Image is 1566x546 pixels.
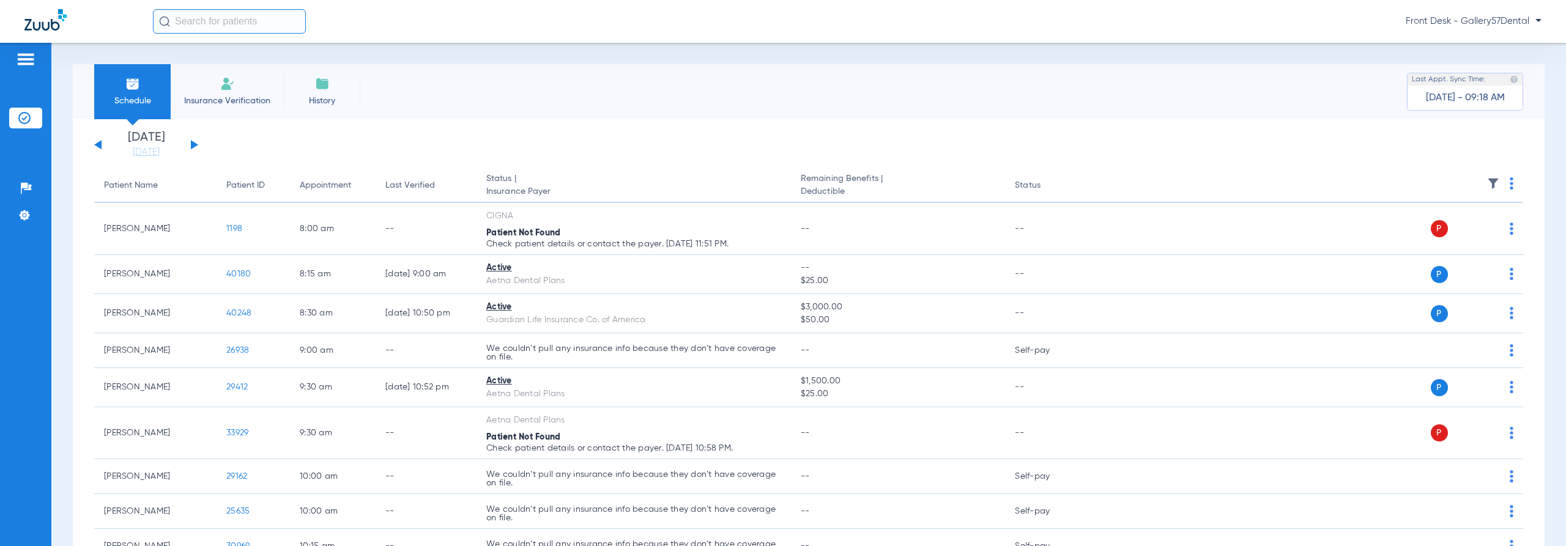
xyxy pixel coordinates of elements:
td: 9:30 AM [290,368,376,407]
div: Aetna Dental Plans [486,388,781,400]
span: 25635 [226,507,250,515]
input: Search for patients [153,9,306,34]
td: -- [376,459,477,494]
img: group-dot-blue.svg [1510,344,1513,356]
span: P [1431,305,1448,322]
span: History [293,95,351,107]
img: group-dot-blue.svg [1510,470,1513,482]
td: -- [376,333,477,368]
span: -- [801,224,810,233]
img: filter.svg [1487,177,1499,190]
span: 33929 [226,429,248,437]
th: Status [1005,169,1088,203]
div: Active [486,262,781,275]
p: We couldn’t pull any insurance info because they don’t have coverage on file. [486,470,781,487]
img: x.svg [1482,381,1494,393]
li: [DATE] [109,131,183,158]
span: $25.00 [801,388,995,400]
td: 8:00 AM [290,203,376,255]
td: -- [1005,294,1088,333]
img: Zuub Logo [24,9,67,31]
img: History [315,76,330,91]
td: [PERSON_NAME] [94,203,217,255]
div: Patient Name [104,179,207,192]
img: group-dot-blue.svg [1510,381,1513,393]
img: group-dot-blue.svg [1510,505,1513,517]
span: 40180 [226,270,251,278]
span: Patient Not Found [486,433,560,441]
td: -- [1005,368,1088,407]
div: Active [486,301,781,314]
img: last sync help info [1510,75,1518,84]
span: [DATE] - 09:18 AM [1426,92,1505,104]
td: 10:00 AM [290,459,376,494]
td: -- [376,203,477,255]
td: [DATE] 9:00 AM [376,255,477,294]
td: 9:30 AM [290,407,376,459]
span: -- [801,507,810,515]
td: [PERSON_NAME] [94,333,217,368]
span: Insurance Verification [180,95,275,107]
span: -- [801,472,810,481]
td: 10:00 AM [290,494,376,529]
div: Last Verified [385,179,467,192]
div: Patient ID [226,179,280,192]
img: group-dot-blue.svg [1510,177,1513,190]
img: x.svg [1482,223,1494,235]
td: [DATE] 10:52 PM [376,368,477,407]
div: CIGNA [486,210,781,223]
div: Last Verified [385,179,435,192]
span: -- [801,262,995,275]
img: hamburger-icon [16,52,35,67]
span: -- [801,346,810,355]
div: Active [486,375,781,388]
td: [DATE] 10:50 PM [376,294,477,333]
img: x.svg [1482,307,1494,319]
td: [PERSON_NAME] [94,255,217,294]
p: Check patient details or contact the payer. [DATE] 11:51 PM. [486,240,781,248]
th: Remaining Benefits | [791,169,1005,203]
span: P [1431,220,1448,237]
td: [PERSON_NAME] [94,407,217,459]
td: Self-pay [1005,494,1088,529]
img: group-dot-blue.svg [1510,268,1513,280]
div: Guardian Life Insurance Co. of America [486,314,781,326]
span: 29412 [226,383,248,391]
td: -- [1005,407,1088,459]
td: Self-pay [1005,333,1088,368]
span: Last Appt. Sync Time: [1412,73,1485,86]
td: [PERSON_NAME] [94,294,217,333]
p: Check patient details or contact the payer. [DATE] 10:58 PM. [486,444,781,452]
span: Patient Not Found [486,229,560,237]
span: Schedule [103,95,161,107]
img: x.svg [1482,470,1494,482]
span: $25.00 [801,275,995,287]
p: We couldn’t pull any insurance info because they don’t have coverage on file. [486,505,781,522]
div: Patient ID [226,179,265,192]
td: 8:15 AM [290,255,376,294]
img: group-dot-blue.svg [1510,427,1513,439]
span: Insurance Payer [486,185,781,198]
span: P [1431,266,1448,283]
span: $1,500.00 [801,375,995,388]
img: Search Icon [159,16,170,27]
td: -- [1005,255,1088,294]
span: $3,000.00 [801,301,995,314]
span: Deductible [801,185,995,198]
img: x.svg [1482,268,1494,280]
span: P [1431,424,1448,441]
span: 29162 [226,472,247,481]
img: x.svg [1482,427,1494,439]
td: [PERSON_NAME] [94,459,217,494]
img: group-dot-blue.svg [1510,307,1513,319]
td: [PERSON_NAME] [94,494,217,529]
span: $50.00 [801,314,995,326]
div: Aetna Dental Plans [486,275,781,287]
a: [DATE] [109,146,183,158]
td: 9:00 AM [290,333,376,368]
td: -- [1005,203,1088,255]
img: Schedule [125,76,140,91]
span: Front Desk - Gallery57Dental [1406,15,1542,28]
td: Self-pay [1005,459,1088,494]
span: 1198 [226,224,242,233]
